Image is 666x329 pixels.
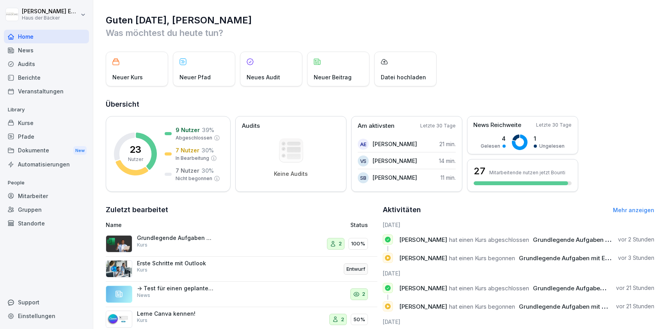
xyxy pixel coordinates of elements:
[4,177,89,189] p: People
[176,146,199,154] p: 7 Nutzer
[4,143,89,158] div: Dokumente
[4,130,89,143] div: Pfade
[373,173,417,182] p: [PERSON_NAME]
[106,235,132,252] img: d5y78838novfpbfd35f1ilng.png
[137,292,150,299] p: News
[128,156,143,163] p: Nutzer
[481,143,500,150] p: Gelesen
[533,236,631,243] span: Grundlegende Aufgaben mit Excel
[439,157,456,165] p: 14 min.
[519,303,617,310] span: Grundlegende Aufgaben mit Excel
[534,134,565,143] p: 1
[4,30,89,43] a: Home
[350,221,368,229] p: Status
[533,284,631,292] span: Grundlegende Aufgaben mit Excel
[73,146,87,155] div: New
[22,15,79,21] p: Haus der Bäcker
[341,316,344,324] p: 2
[616,284,654,292] p: vor 21 Stunden
[489,170,565,175] p: Mitarbeitende nutzen jetzt Bounti
[137,260,215,267] p: Erste Schritte mit Outlook
[4,84,89,98] a: Veranstaltungen
[202,146,214,154] p: 30 %
[440,173,456,182] p: 11 min.
[4,295,89,309] div: Support
[358,172,369,183] div: SB
[106,231,377,257] a: Grundlegende Aufgaben mit ExcelKurs2100%
[383,221,654,229] h6: [DATE]
[536,122,572,129] p: Letzte 30 Tage
[618,254,654,262] p: vor 3 Stunden
[613,207,654,213] a: Mehr anzeigen
[106,282,377,307] a: -> Test für einen geplanten BeitragNews2
[176,155,209,162] p: In Bearbeitung
[399,254,447,262] span: [PERSON_NAME]
[137,241,147,249] p: Kurs
[4,143,89,158] a: DokumenteNew
[176,134,212,141] p: Abgeschlossen
[4,43,89,57] a: News
[4,203,89,216] a: Gruppen
[373,140,417,148] p: [PERSON_NAME]
[137,310,215,317] p: Lerne Canva kennen!
[399,303,447,310] span: [PERSON_NAME]
[358,122,394,131] p: Am aktivsten
[4,309,89,323] a: Einstellungen
[449,284,529,292] span: hat einen Kurs abgeschlossen
[474,164,485,178] h3: 27
[247,73,280,81] p: Neues Audit
[539,143,565,150] p: Ungelesen
[449,254,515,262] span: hat einen Kurs begonnen
[381,73,426,81] p: Datei hochladen
[362,290,365,298] p: 2
[4,216,89,230] div: Standorte
[449,236,529,243] span: hat einen Kurs abgeschlossen
[130,145,141,154] p: 23
[22,8,79,15] p: [PERSON_NAME] Ehlerding
[616,302,654,310] p: vor 21 Stunden
[274,170,308,177] p: Keine Audits
[373,157,417,165] p: [PERSON_NAME]
[106,311,132,328] img: s66qd3d44r21bikr32egi3fp.png
[353,316,365,324] p: 50%
[439,140,456,148] p: 21 min.
[4,71,89,84] a: Berichte
[358,139,369,150] div: AE
[242,122,260,131] p: Audits
[137,317,147,324] p: Kurs
[358,156,369,166] div: VS
[4,189,89,203] a: Mitarbeiter
[137,266,147,274] p: Kurs
[106,14,654,27] h1: Guten [DATE], [PERSON_NAME]
[176,166,199,175] p: 7 Nutzer
[4,104,89,116] p: Library
[383,269,654,277] h6: [DATE]
[106,204,377,215] h2: Zuletzt bearbeitet
[176,126,200,134] p: 9 Nutzer
[383,318,654,326] h6: [DATE]
[179,73,211,81] p: Neuer Pfad
[420,122,456,129] p: Letzte 30 Tage
[473,121,521,130] p: News Reichweite
[106,260,132,277] img: j41gu7y67g5ch47nwh46jjsr.png
[339,240,342,248] p: 2
[346,265,365,273] p: Entwurf
[618,236,654,243] p: vor 2 Stunden
[202,126,214,134] p: 39 %
[351,240,365,248] p: 100%
[399,236,447,243] span: [PERSON_NAME]
[4,157,89,171] a: Automatisierungen
[449,303,515,310] span: hat einen Kurs begonnen
[4,116,89,130] a: Kurse
[519,254,617,262] span: Grundlegende Aufgaben mit Excel
[4,57,89,71] div: Audits
[106,99,654,110] h2: Übersicht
